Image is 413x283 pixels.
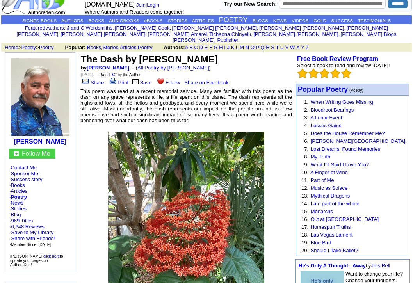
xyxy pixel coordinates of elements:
a: [PERSON_NAME] [87,65,129,71]
font: [DOMAIN_NAME] [85,1,135,8]
a: eBOOKS [144,18,162,23]
a: When Writing Goes Missing [311,99,373,105]
a: Contact Me [11,165,37,171]
a: P [256,44,259,50]
img: share_page.gif [82,78,89,84]
font: 7. [304,146,308,152]
a: POETRY [219,16,248,24]
a: J [227,44,230,50]
font: (Poetry) [349,88,363,93]
a: Stories [11,206,27,212]
a: [PERSON_NAME] [PERSON_NAME] [16,25,388,37]
a: VIDEOS [292,18,308,23]
font: Member Since: [DATE] [11,242,51,247]
a: Articles [120,44,137,50]
a: Losses Gains [311,123,342,128]
font: 16. [301,216,308,222]
a: Part of Me [311,177,334,183]
img: bigemptystars.png [341,68,351,78]
a: A Finger of Wind [310,169,348,175]
a: Stories [103,44,118,50]
a: GOLD [313,18,326,23]
a: S [271,44,274,50]
font: 3. [304,115,308,121]
a: A [185,44,188,50]
img: bigemptystars.png [297,68,308,78]
a: Share [81,80,104,85]
font: i [171,26,172,30]
font: 19. [301,240,308,246]
a: Monarchs [311,208,333,214]
font: Select a book to read and review [DATE]! [297,62,390,68]
a: SIGNED BOOKS [22,18,57,23]
font: : [25,25,65,31]
a: News [11,200,24,206]
a: Save [131,80,151,85]
a: Q [261,44,265,50]
a: D [199,44,203,50]
a: Homespun Truths [311,224,351,230]
a: 6,648 Reviews [11,224,45,230]
img: bigemptystars.png [319,68,329,78]
a: AUTHORS [61,18,83,23]
a: Out at [GEOGRAPHIC_DATA] [311,216,379,222]
a: Follow [156,80,180,85]
a: N [246,44,249,50]
font: · · [10,218,55,247]
font: Rated " " by the Author. [99,73,141,77]
font: i [114,26,115,30]
a: AUDIOBOOKS [109,18,139,23]
a: SUCCESS [331,18,353,23]
font: 15. [301,208,308,214]
a: Save to My Library [11,230,53,235]
a: Share with Friends! [11,235,55,241]
a: Login [147,2,159,8]
a: Sponsor Me! [11,171,40,176]
a: [PERSON_NAME] Cook [115,25,170,31]
a: J and C Wordsmiths [67,25,112,31]
a: K [231,44,235,50]
a: Music as Solace [311,185,348,191]
a: [PERSON_NAME][GEOGRAPHIC_DATA]. [311,138,407,144]
a: NEWS [273,18,287,23]
img: print.gif [110,78,116,84]
a: Poetry [21,44,36,50]
font: by [299,263,390,269]
a: G [112,73,115,77]
a: V [285,44,289,50]
a: He's Only A Thought...Away [299,263,366,269]
a: C [194,44,198,50]
a: M [240,44,244,50]
a: I [224,44,226,50]
a: B [189,44,193,50]
a: Print [108,80,128,85]
a: Featured Authors [25,25,64,31]
a: F [209,44,212,50]
b: Popular: [65,44,86,50]
font: i [345,26,346,30]
font: 20. [301,247,308,253]
font: 9. [304,162,308,167]
a: Y [301,44,304,50]
a: A Lunar Event [310,115,342,121]
font: · · · · · · · · · [9,165,71,247]
a: ARTICLES [192,18,214,23]
a: Las Vegas Lament [311,232,353,238]
font: i [208,32,209,37]
font: 17. [301,224,308,230]
a: Z [306,44,309,50]
font: [DATE] [81,73,93,77]
a: Home [5,44,18,50]
font: i [253,32,253,37]
a: L [236,44,239,50]
font: Where Authors and Readers come together! [85,9,184,15]
a: [PERSON_NAME] [PERSON_NAME] [253,31,338,37]
a: R [266,44,269,50]
font: 1. [304,99,308,105]
label: Try our New Search: [224,1,277,7]
a: 969 Titles [11,218,33,224]
a: Popular Poetry [298,86,348,93]
a: Join [136,2,146,8]
a: G [214,44,217,50]
b: Free Book Review Program [297,55,378,62]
